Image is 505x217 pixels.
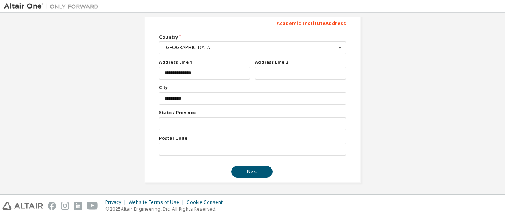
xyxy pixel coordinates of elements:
[231,166,273,178] button: Next
[159,135,346,141] label: Postal Code
[48,202,56,210] img: facebook.svg
[187,199,227,206] div: Cookie Consent
[105,206,227,212] p: © 2025 Altair Engineering, Inc. All Rights Reserved.
[105,199,129,206] div: Privacy
[4,2,103,10] img: Altair One
[165,45,336,50] div: [GEOGRAPHIC_DATA]
[159,84,346,91] label: City
[61,202,69,210] img: instagram.svg
[159,109,346,116] label: State / Province
[2,202,43,210] img: altair_logo.svg
[159,59,250,65] label: Address Line 1
[159,34,346,40] label: Country
[74,202,82,210] img: linkedin.svg
[87,202,98,210] img: youtube.svg
[159,17,346,29] div: Academic Institute Address
[129,199,187,206] div: Website Terms of Use
[255,59,346,65] label: Address Line 2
